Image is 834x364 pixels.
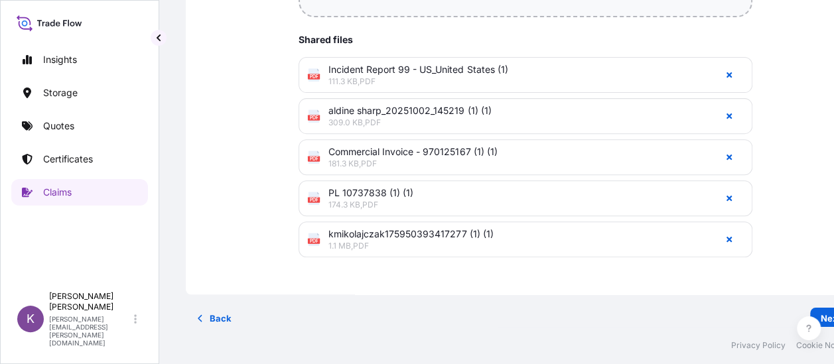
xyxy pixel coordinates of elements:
[299,33,752,46] span: Shared files
[43,186,72,199] p: Claims
[11,80,148,106] a: Storage
[43,152,93,166] p: Certificates
[210,312,232,325] p: Back
[186,308,242,329] button: Back
[328,227,706,241] span: kmikolajczak175950393417277 (1) (1)
[43,86,78,99] p: Storage
[328,158,706,169] span: 181.3 KB , PDF
[328,200,706,210] span: 174.3 KB , PDF
[328,63,706,76] span: Incident Report 99 - US_United States (1)
[43,53,77,66] p: Insights
[328,117,706,128] span: 309.0 KB , PDF
[49,315,131,347] p: [PERSON_NAME][EMAIL_ADDRESS][PERSON_NAME][DOMAIN_NAME]
[310,156,318,161] text: PDF
[11,179,148,206] a: Claims
[328,76,706,87] span: 111.3 KB , PDF
[11,146,148,172] a: Certificates
[328,145,706,158] span: Commercial Invoice - 970125167 (1) (1)
[27,312,35,326] span: K
[310,115,318,120] text: PDF
[310,74,318,79] text: PDF
[43,119,74,133] p: Quotes
[11,46,148,73] a: Insights
[11,113,148,139] a: Quotes
[49,291,131,312] p: [PERSON_NAME] [PERSON_NAME]
[310,239,318,243] text: PDF
[328,186,706,200] span: PL 10737838 (1) (1)
[328,104,706,117] span: aldine sharp_20251002_145219 (1) (1)
[328,241,706,251] span: 1.1 MB , PDF
[310,198,318,202] text: PDF
[731,340,786,351] a: Privacy Policy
